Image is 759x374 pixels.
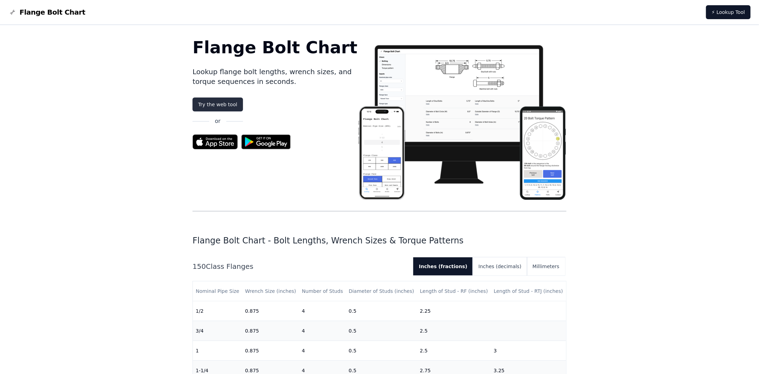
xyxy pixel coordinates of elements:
img: Get it on Google Play [238,131,294,153]
th: Nominal Pipe Size [193,281,242,301]
span: Flange Bolt Chart [19,7,85,17]
td: 3 [491,341,566,361]
h1: Flange Bolt Chart - Bolt Lengths, Wrench Sizes & Torque Patterns [193,235,566,246]
th: Diameter of Studs (inches) [346,281,417,301]
p: Lookup flange bolt lengths, wrench sizes, and torque sequences in seconds. [193,67,358,86]
button: Millimeters [527,257,565,275]
td: 0.5 [346,341,417,361]
img: Flange Bolt Chart Logo [8,8,17,16]
img: App Store badge for the Flange Bolt Chart app [193,134,238,149]
td: 2.5 [417,341,491,361]
a: ⚡ Lookup Tool [706,5,751,19]
td: 1 [193,341,242,361]
img: Flange bolt chart app screenshot [358,39,566,200]
td: 0.5 [346,321,417,341]
a: Try the web tool [193,98,243,111]
td: 4 [299,341,346,361]
th: Length of Stud - RTJ (inches) [491,281,566,301]
button: Inches (decimals) [473,257,527,275]
th: Number of Studs [299,281,346,301]
td: 2.25 [417,301,491,321]
td: 0.875 [242,301,299,321]
td: 4 [299,321,346,341]
h1: Flange Bolt Chart [193,39,358,56]
th: Length of Stud - RF (inches) [417,281,491,301]
td: 0.875 [242,341,299,361]
th: Wrench Size (inches) [242,281,299,301]
td: 0.5 [346,301,417,321]
a: Flange Bolt Chart LogoFlange Bolt Chart [8,7,85,17]
td: 1/2 [193,301,242,321]
td: 4 [299,301,346,321]
p: or [215,117,220,125]
button: Inches (fractions) [413,257,473,275]
td: 2.5 [417,321,491,341]
td: 0.875 [242,321,299,341]
h2: 150 Class Flanges [193,262,408,271]
td: 3/4 [193,321,242,341]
